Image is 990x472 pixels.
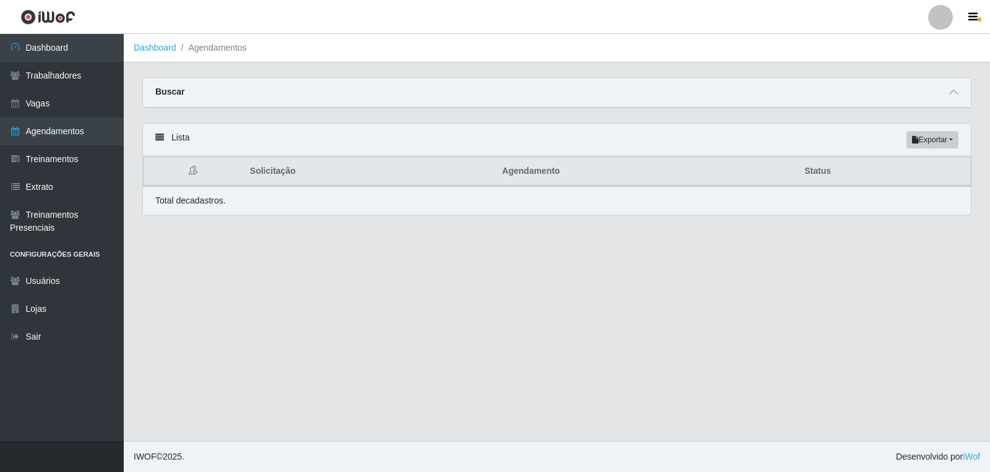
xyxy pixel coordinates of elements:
[906,131,958,148] button: Exportar
[143,124,971,157] div: Lista
[797,157,970,186] th: Status
[134,43,176,53] a: Dashboard
[963,452,980,461] a: iWof
[155,87,184,97] strong: Buscar
[124,34,990,62] nav: breadcrumb
[243,157,495,186] th: Solicitação
[155,194,226,207] p: Total de cadastros.
[134,450,184,463] span: © 2025 .
[20,9,75,25] img: CoreUI Logo
[176,41,247,54] li: Agendamentos
[495,157,798,186] th: Agendamento
[134,452,157,461] span: IWOF
[896,450,980,463] span: Desenvolvido por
